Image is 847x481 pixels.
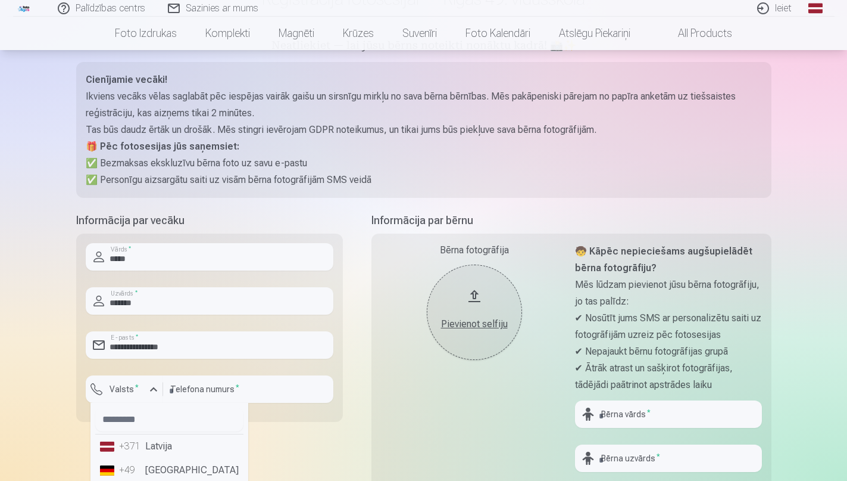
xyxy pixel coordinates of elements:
h5: Informācija par vecāku [76,212,343,229]
a: All products [645,17,746,50]
p: ✅ Bezmaksas ekskluzīvu bērna foto uz savu e-pastu [86,155,762,172]
li: Latvija [95,435,243,458]
div: +371 [119,439,143,454]
strong: 🎁 Pēc fotosesijas jūs saņemsiet: [86,141,239,152]
p: ✔ Nepajaukt bērnu fotogrāfijas grupā [575,343,762,360]
a: Foto kalendāri [451,17,545,50]
div: Bērna fotogrāfija [381,243,568,257]
p: Tas būs daudz ērtāk un drošāk. Mēs stingri ievērojam GDPR noteikumus, un tikai jums būs piekļuve ... [86,122,762,138]
label: Valsts [105,383,143,395]
p: Mēs lūdzam pievienot jūsu bērna fotogrāfiju, jo tas palīdz: [575,277,762,310]
strong: 🧒 Kāpēc nepieciešams augšupielādēt bērna fotogrāfiju? [575,246,752,274]
a: Krūzes [329,17,388,50]
p: Ikviens vecāks vēlas saglabāt pēc iespējas vairāk gaišu un sirsnīgu mirkļu no sava bērna bērnības... [86,88,762,122]
a: Suvenīri [388,17,451,50]
a: Magnēti [264,17,329,50]
div: +49 [119,463,143,477]
h5: Informācija par bērnu [371,212,771,229]
strong: Cienījamie vecāki! [86,74,167,85]
p: ✔ Ātrāk atrast un sašķirot fotogrāfijas, tādējādi paātrinot apstrādes laiku [575,360,762,393]
a: Atslēgu piekariņi [545,17,645,50]
button: Valsts* [86,376,163,403]
a: Komplekti [191,17,264,50]
img: /fa1 [18,5,31,12]
div: Pievienot selfiju [439,317,510,331]
a: Foto izdrukas [101,17,191,50]
button: Pievienot selfiju [427,265,522,360]
p: ✔ Nosūtīt jums SMS ar personalizētu saiti uz fotogrāfijām uzreiz pēc fotosesijas [575,310,762,343]
p: ✅ Personīgu aizsargātu saiti uz visām bērna fotogrāfijām SMS veidā [86,172,762,188]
